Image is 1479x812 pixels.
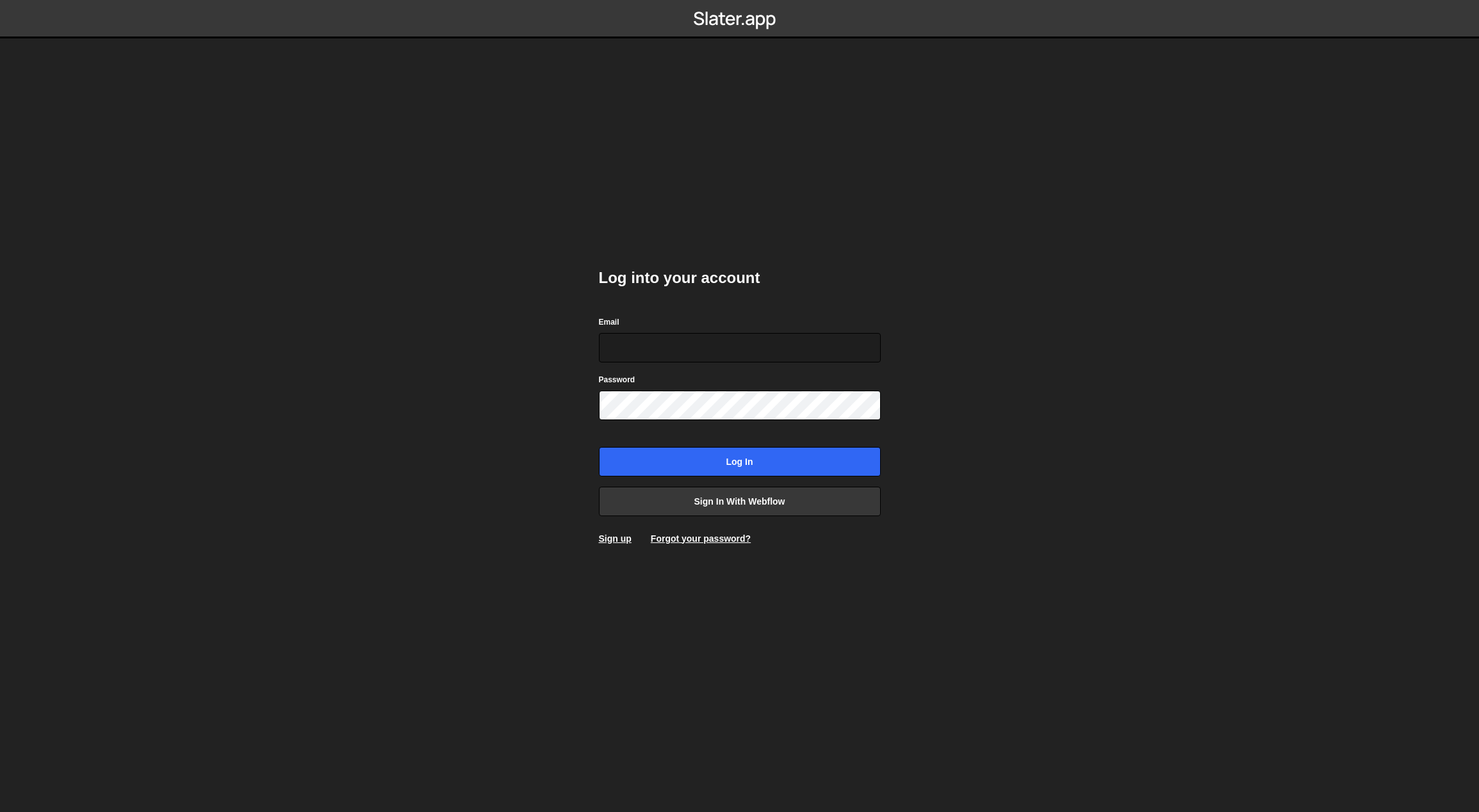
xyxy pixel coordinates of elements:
h2: Log into your account [599,268,881,288]
a: Sign in with Webflow [599,487,881,516]
label: Email [599,316,619,329]
label: Password [599,373,635,386]
a: Forgot your password? [651,533,751,544]
input: Log in [599,447,881,476]
a: Sign up [599,533,632,544]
